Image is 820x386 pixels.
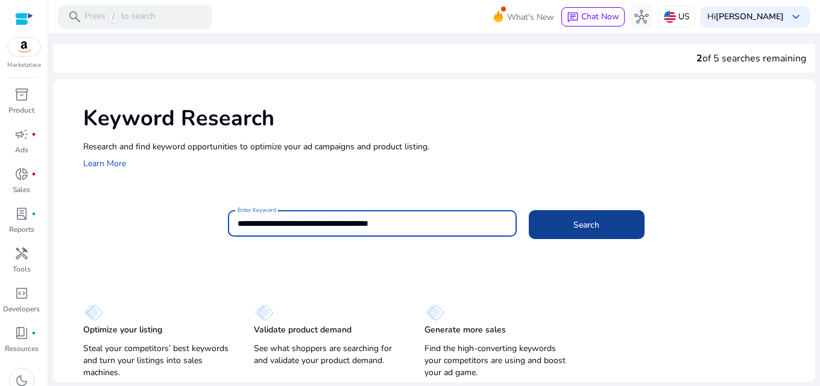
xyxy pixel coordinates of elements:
b: [PERSON_NAME] [716,11,784,22]
p: US [678,6,690,27]
p: Developers [3,304,40,314]
span: keyboard_arrow_down [789,10,803,24]
p: Ads [15,145,28,155]
span: donut_small [14,167,29,181]
span: What's New [507,7,554,28]
span: search [68,10,82,24]
span: fiber_manual_record [31,331,36,335]
span: code_blocks [14,286,29,300]
p: Reports [9,224,34,235]
button: hub [629,5,654,29]
p: Press to search [84,10,156,23]
mat-label: Enter Keyword [238,206,276,214]
img: diamond.svg [83,304,103,321]
img: diamond.svg [254,304,274,321]
h1: Keyword Research [83,105,803,131]
span: Chat Now [581,11,619,22]
p: Optimize your listing [83,324,162,336]
span: handyman [14,246,29,261]
span: fiber_manual_record [31,132,36,137]
p: Steal your competitors’ best keywords and turn your listings into sales machines. [83,343,230,379]
span: Search [573,219,599,231]
span: fiber_manual_record [31,172,36,176]
p: Generate more sales [424,324,506,336]
span: campaign [14,127,29,142]
p: Research and find keyword opportunities to optimize your ad campaigns and product listing. [83,140,803,153]
a: Learn More [83,158,126,169]
button: chatChat Now [561,7,625,26]
img: us.svg [664,11,676,23]
span: hub [634,10,649,24]
p: Resources [5,343,39,354]
span: / [108,10,119,23]
p: Product [8,105,34,116]
span: lab_profile [14,207,29,221]
img: amazon.svg [8,38,40,56]
p: Marketplace [7,61,41,70]
span: book_4 [14,326,29,340]
span: inventory_2 [14,87,29,102]
p: Hi [707,13,784,21]
img: diamond.svg [424,304,444,321]
button: Search [529,210,645,239]
span: fiber_manual_record [31,211,36,216]
p: Sales [13,184,30,195]
p: Validate product demand [254,324,352,336]
div: of 5 searches remaining [696,51,806,66]
p: See what shoppers are searching for and validate your product demand. [254,343,400,367]
span: chat [567,11,579,23]
p: Tools [13,264,31,275]
p: Find the high-converting keywords your competitors are using and boost your ad game. [424,343,571,379]
span: 2 [696,52,702,65]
